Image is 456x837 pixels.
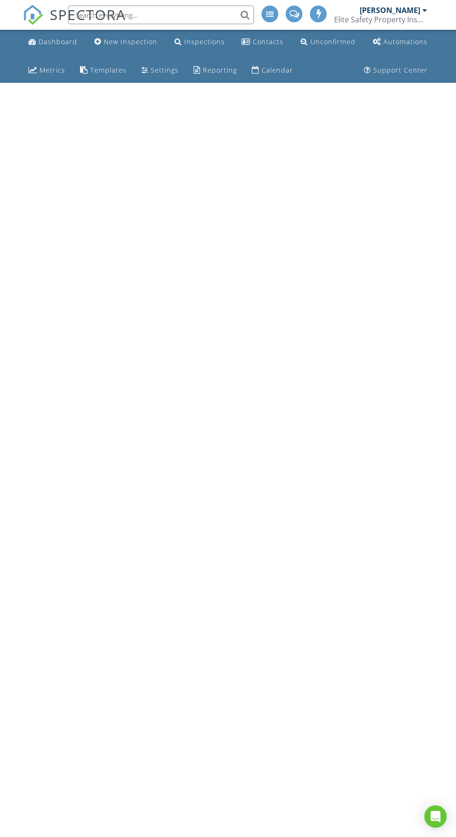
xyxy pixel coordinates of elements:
[39,37,77,46] div: Dashboard
[25,62,69,79] a: Metrics
[104,37,157,46] div: New Inspection
[171,33,228,51] a: Inspections
[334,15,427,24] div: Elite Safety Property Inspections Inc.
[383,37,428,46] div: Automations
[262,66,293,74] div: Calendar
[151,66,179,74] div: Settings
[184,37,225,46] div: Inspections
[424,805,447,828] div: Open Intercom Messenger
[297,33,359,51] a: Unconfirmed
[90,66,127,74] div: Templates
[248,62,297,79] a: Calendar
[25,33,81,51] a: Dashboard
[23,13,126,32] a: SPECTORA
[238,33,287,51] a: Contacts
[369,33,431,51] a: Automations (Advanced)
[50,5,126,24] span: SPECTORA
[360,62,431,79] a: Support Center
[360,6,420,15] div: [PERSON_NAME]
[76,62,130,79] a: Templates
[373,66,428,74] div: Support Center
[203,66,237,74] div: Reporting
[138,62,182,79] a: Settings
[68,6,254,24] input: Search everything...
[190,62,241,79] a: Reporting
[91,33,161,51] a: New Inspection
[23,5,43,25] img: The Best Home Inspection Software - Spectora
[253,37,283,46] div: Contacts
[40,66,65,74] div: Metrics
[310,37,355,46] div: Unconfirmed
